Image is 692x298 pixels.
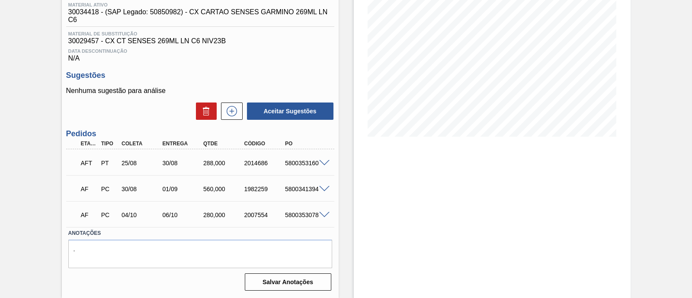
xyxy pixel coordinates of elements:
[68,240,332,268] textarea: .
[242,211,287,218] div: 2007554
[99,211,120,218] div: Pedido de Compra
[160,211,205,218] div: 06/10/2025
[119,160,164,167] div: 25/08/2025
[79,154,99,173] div: Aguardando Fornecimento
[68,227,332,240] label: Anotações
[79,141,99,147] div: Etapa
[79,179,99,199] div: Aguardando Faturamento
[119,141,164,147] div: Coleta
[283,141,328,147] div: PO
[68,37,332,45] span: 30029457 - CX CT SENSES 269ML LN C6 NIV23B
[79,205,99,224] div: Aguardando Faturamento
[119,211,164,218] div: 04/10/2025
[99,160,120,167] div: Pedido de Transferência
[201,141,246,147] div: Qtde
[119,186,164,192] div: 30/08/2025
[81,211,97,218] p: AF
[245,273,331,291] button: Salvar Anotações
[68,48,332,54] span: Data Descontinuação
[68,2,336,7] span: Material ativo
[242,186,287,192] div: 1982259
[66,129,334,138] h3: Pedidos
[247,103,333,120] button: Aceitar Sugestões
[283,160,328,167] div: 5800353160
[283,186,328,192] div: 5800341394
[160,186,205,192] div: 01/09/2025
[192,103,217,120] div: Excluir Sugestões
[242,160,287,167] div: 2014686
[66,87,334,95] p: Nenhuma sugestão para análise
[99,186,120,192] div: Pedido de Compra
[81,186,97,192] p: AF
[201,186,246,192] div: 560,000
[201,160,246,167] div: 288,000
[66,71,334,80] h3: Sugestões
[99,141,120,147] div: Tipo
[243,102,334,121] div: Aceitar Sugestões
[160,141,205,147] div: Entrega
[68,8,336,24] span: 30034418 - (SAP Legado: 50850982) - CX CARTAO SENSES GARMINO 269ML LN C6
[242,141,287,147] div: Código
[201,211,246,218] div: 280,000
[66,45,334,62] div: N/A
[217,103,243,120] div: Nova sugestão
[68,31,332,36] span: Material de Substituição
[160,160,205,167] div: 30/08/2025
[283,211,328,218] div: 5800353078
[81,160,97,167] p: AFT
